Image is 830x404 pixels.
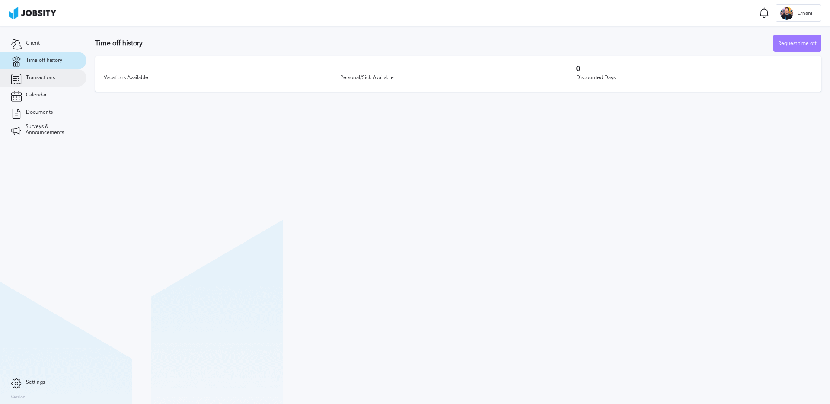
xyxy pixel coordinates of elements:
[340,75,577,81] div: Personal/Sick Available
[26,58,62,64] span: Time off history
[9,7,56,19] img: ab4bad089aa723f57921c736e9817d99.png
[26,124,76,136] span: Surveys & Announcements
[26,92,47,98] span: Calendar
[26,109,53,115] span: Documents
[26,75,55,81] span: Transactions
[774,35,821,52] div: Request time off
[576,75,813,81] div: Discounted Days
[11,395,27,400] label: Version:
[104,75,340,81] div: Vacations Available
[576,65,813,73] h3: 0
[26,379,45,385] span: Settings
[780,7,793,20] div: E
[95,39,773,47] h3: Time off history
[793,10,817,16] span: Ernani
[776,4,821,22] button: EErnani
[773,35,821,52] button: Request time off
[26,40,40,46] span: Client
